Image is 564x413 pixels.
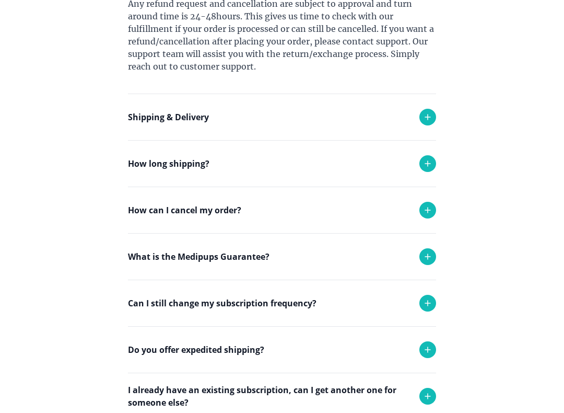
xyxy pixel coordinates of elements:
[128,204,241,216] p: How can I cancel my order?
[128,233,436,325] div: Any refund request and cancellation are subject to approval and turn around time is 24-48 hours. ...
[128,280,436,347] div: If you received the wrong product or your product was damaged in transit, we will replace it with...
[128,343,264,356] p: Do you offer expedited shipping?
[128,187,436,228] div: Each order takes 1-2 business days to be delivered.
[128,297,316,309] p: Can I still change my subscription frequency?
[128,384,409,409] p: I already have an existing subscription, can I get another one for someone else?
[128,250,269,263] p: What is the Medipups Guarantee?
[128,326,436,381] div: Yes you can. Simply reach out to support and we will adjust your monthly deliveries!
[128,111,209,123] p: Shipping & Delivery
[128,157,209,170] p: How long shipping?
